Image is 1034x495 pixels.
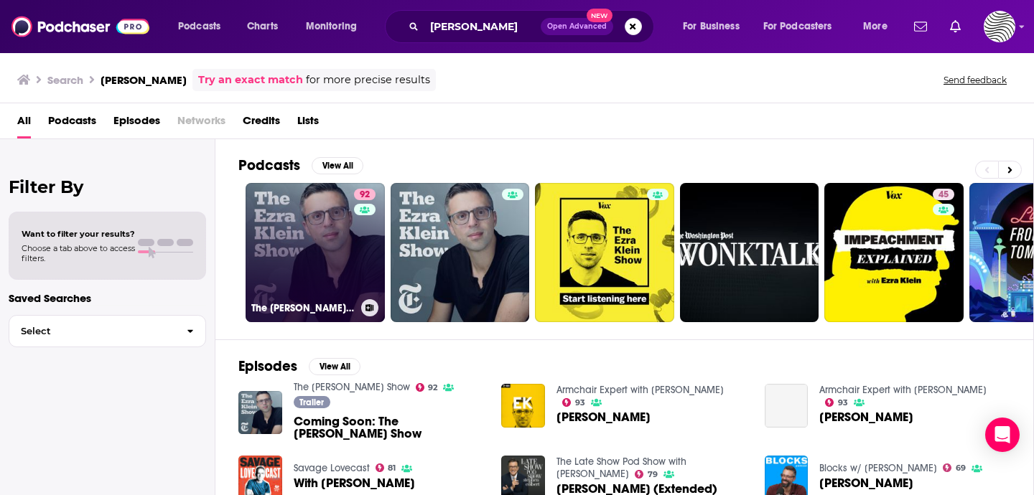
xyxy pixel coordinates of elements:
[939,74,1011,86] button: Send feedback
[47,73,83,87] h3: Search
[863,16,888,37] span: More
[294,462,370,474] a: Savage Lovecast
[824,183,964,322] a: 45
[9,315,206,347] button: Select
[360,188,370,202] span: 92
[587,9,613,22] span: New
[238,357,297,375] h2: Episodes
[562,398,585,407] a: 93
[309,358,360,375] button: View All
[825,398,848,407] a: 93
[819,411,913,423] span: [PERSON_NAME]
[556,411,651,423] a: Ezra Klein
[416,383,438,392] a: 92
[306,72,430,88] span: for more precise results
[683,16,740,37] span: For Business
[908,14,933,39] a: Show notifications dropdown
[9,291,206,305] p: Saved Searches
[838,400,848,406] span: 93
[943,463,966,472] a: 69
[819,411,913,423] a: Ezra Klein
[168,15,239,38] button: open menu
[984,11,1015,42] span: Logged in as OriginalStrategies
[648,471,658,478] span: 79
[938,188,949,202] span: 45
[754,15,853,38] button: open menu
[294,381,410,393] a: The Ezra Klein Show
[11,13,149,40] img: Podchaser - Follow, Share and Rate Podcasts
[819,477,913,489] a: Ezra Klein
[198,72,303,88] a: Try an exact match
[101,73,187,87] h3: [PERSON_NAME]
[985,418,1020,452] div: Open Intercom Messenger
[765,384,809,428] a: Ezra Klein
[763,16,832,37] span: For Podcasters
[853,15,905,38] button: open menu
[575,400,585,406] span: 93
[238,357,360,375] a: EpisodesView All
[294,415,485,440] span: Coming Soon: The [PERSON_NAME] Show
[501,384,545,428] img: Ezra Klein
[251,302,355,314] h3: The [PERSON_NAME] Show
[547,23,607,30] span: Open Advanced
[238,156,300,174] h2: Podcasts
[819,384,987,396] a: Armchair Expert with Dax Shepard
[944,14,967,39] a: Show notifications dropdown
[9,326,175,336] span: Select
[956,465,966,471] span: 69
[238,15,287,38] a: Charts
[299,398,324,407] span: Trailer
[376,463,396,472] a: 81
[984,11,1015,42] img: User Profile
[22,243,135,263] span: Choose a tab above to access filters.
[294,477,415,489] a: With Ezra Klein
[556,483,717,495] span: [PERSON_NAME] (Extended)
[428,385,437,391] span: 92
[22,229,135,239] span: Want to filter your results?
[238,156,363,174] a: PodcastsView All
[635,470,658,478] a: 79
[673,15,758,38] button: open menu
[556,483,717,495] a: Ezra Klein (Extended)
[819,477,913,489] span: [PERSON_NAME]
[306,16,357,37] span: Monitoring
[984,11,1015,42] button: Show profile menu
[424,15,541,38] input: Search podcasts, credits, & more...
[238,391,282,435] img: Coming Soon: The Ezra Klein Show
[247,16,278,37] span: Charts
[294,477,415,489] span: With [PERSON_NAME]
[48,109,96,138] a: Podcasts
[113,109,160,138] a: Episodes
[177,109,225,138] span: Networks
[556,411,651,423] span: [PERSON_NAME]
[178,16,220,37] span: Podcasts
[17,109,31,138] a: All
[243,109,280,138] a: Credits
[294,415,485,440] a: Coming Soon: The Ezra Klein Show
[297,109,319,138] a: Lists
[933,189,954,200] a: 45
[9,176,206,197] h2: Filter By
[541,18,613,35] button: Open AdvancedNew
[246,183,385,322] a: 92The [PERSON_NAME] Show
[819,462,937,474] a: Blocks w/ Neal Brennan
[556,384,724,396] a: Armchair Expert with Dax Shepard
[296,15,376,38] button: open menu
[354,189,376,200] a: 92
[388,465,396,471] span: 81
[399,10,668,43] div: Search podcasts, credits, & more...
[556,456,686,480] a: The Late Show Pod Show with Stephen Colbert
[312,157,363,174] button: View All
